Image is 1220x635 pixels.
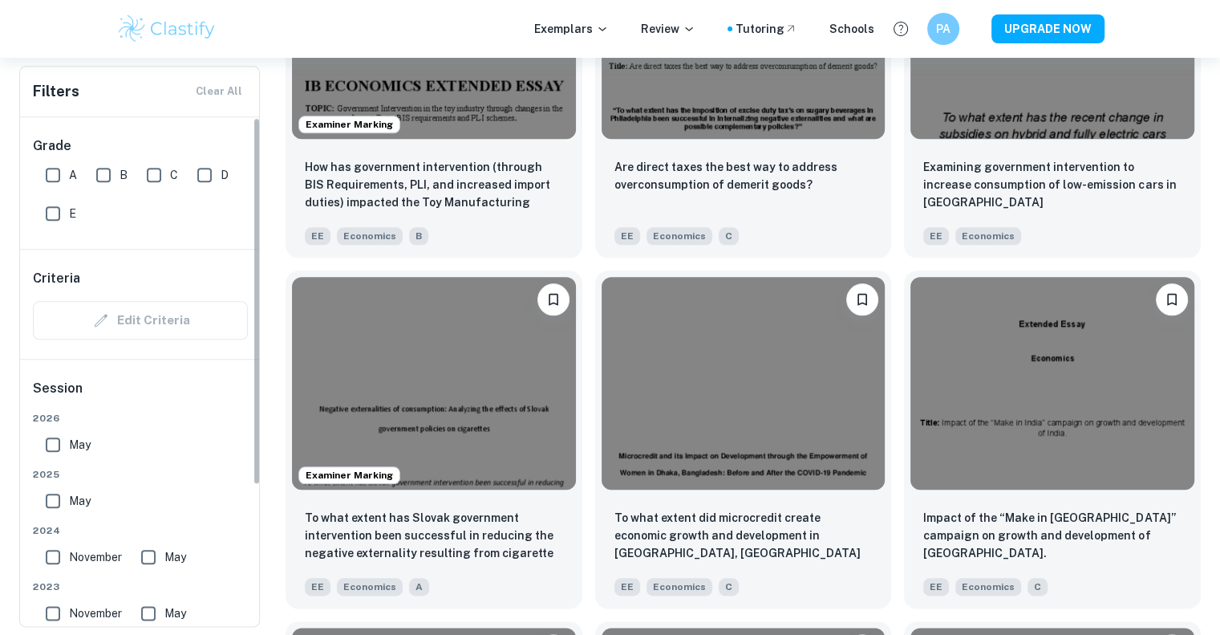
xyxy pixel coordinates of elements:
[33,523,248,538] span: 2024
[1027,578,1048,596] span: C
[116,13,218,45] img: Clastify logo
[69,492,91,510] span: May
[534,20,609,38] p: Exemplars
[910,277,1194,490] img: Economics EE example thumbnail: Impact of the “Make in India” campaign o
[337,578,403,596] span: Economics
[614,158,873,193] p: Are direct taxes the best way to address overconsumption of demerit goods?
[923,158,1181,211] p: Examining government intervention to increase consumption of low-emission cars in Germany
[33,467,248,482] span: 2025
[719,578,739,596] span: C
[602,277,886,490] img: Economics EE example thumbnail: To what extent did microcredit create ec
[955,578,1021,596] span: Economics
[1156,283,1188,315] button: Bookmark
[719,227,739,245] span: C
[614,578,640,596] span: EE
[69,205,76,222] span: E
[299,117,399,132] span: Examiner Marking
[904,271,1201,609] a: BookmarkImpact of the “Make in India” campaign on growth and development of India.EEEconomicsC
[736,20,797,38] a: Tutoring
[614,509,873,564] p: To what extent did microcredit create economic growth and development in Dhaka, Bangladesh throug...
[170,166,178,184] span: C
[286,271,582,609] a: Examiner MarkingBookmarkTo what extent has Slovak government intervention been successful in redu...
[164,548,186,566] span: May
[614,227,640,245] span: EE
[305,158,563,213] p: How has government intervention (through BIS Requirements, PLI, and increased import duties) impa...
[595,271,892,609] a: BookmarkTo what extent did microcredit create economic growth and development in Dhaka, Banglades...
[887,15,914,43] button: Help and Feedback
[69,436,91,454] span: May
[69,604,122,622] span: November
[923,578,949,596] span: EE
[923,227,949,245] span: EE
[69,548,122,566] span: November
[33,379,248,411] h6: Session
[221,166,229,184] span: D
[646,578,712,596] span: Economics
[33,411,248,425] span: 2026
[955,227,1021,245] span: Economics
[33,136,248,156] h6: Grade
[120,166,128,184] span: B
[923,509,1181,562] p: Impact of the “Make in India” campaign on growth and development of India.
[337,227,403,245] span: Economics
[641,20,695,38] p: Review
[33,269,80,288] h6: Criteria
[69,166,77,184] span: A
[409,227,428,245] span: B
[299,468,399,482] span: Examiner Marking
[305,578,330,596] span: EE
[537,283,569,315] button: Bookmark
[927,13,959,45] button: PA
[646,227,712,245] span: Economics
[164,604,186,622] span: May
[409,578,429,596] span: A
[305,509,563,564] p: To what extent has Slovak government intervention been successful in reducing the negative extern...
[33,80,79,103] h6: Filters
[991,14,1104,43] button: UPGRADE NOW
[934,20,952,38] h6: PA
[305,227,330,245] span: EE
[829,20,874,38] a: Schools
[33,301,248,340] div: Criteria filters are unavailable when searching by topic
[846,283,878,315] button: Bookmark
[33,580,248,594] span: 2023
[292,277,576,490] img: Economics EE example thumbnail: To what extent has Slovak government int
